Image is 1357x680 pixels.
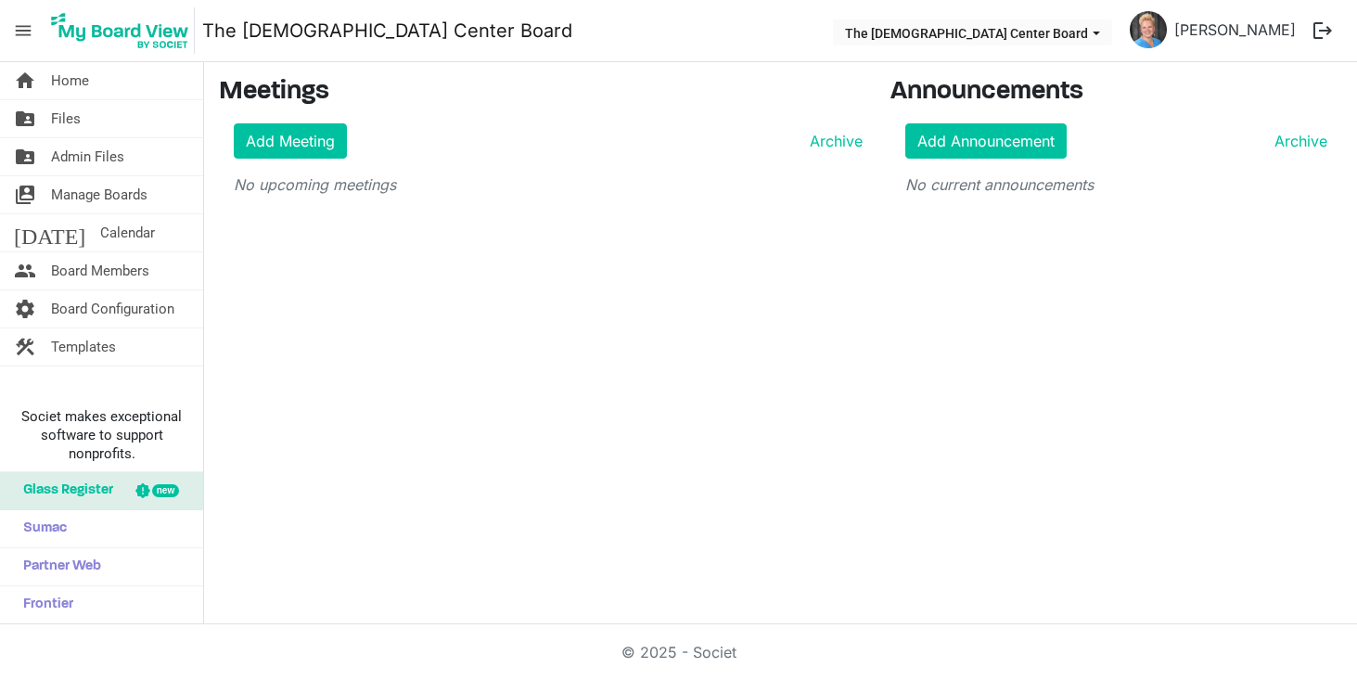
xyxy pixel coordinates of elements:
[45,7,202,54] a: My Board View Logo
[14,62,36,99] span: home
[905,173,1327,196] p: No current announcements
[202,12,572,49] a: The [DEMOGRAPHIC_DATA] Center Board
[6,13,41,48] span: menu
[802,130,863,152] a: Archive
[14,100,36,137] span: folder_shared
[51,290,174,327] span: Board Configuration
[100,214,155,251] span: Calendar
[1267,130,1327,152] a: Archive
[51,62,89,99] span: Home
[14,214,85,251] span: [DATE]
[14,472,113,509] span: Glass Register
[8,407,195,463] span: Societ makes exceptional software to support nonprofits.
[14,138,36,175] span: folder_shared
[14,586,73,623] span: Frontier
[14,328,36,366] span: construction
[833,19,1112,45] button: The LGBT Center Board dropdownbutton
[14,548,101,585] span: Partner Web
[234,123,347,159] a: Add Meeting
[1130,11,1167,48] img: vLlGUNYjuWs4KbtSZQjaWZvDTJnrkUC5Pj-l20r8ChXSgqWs1EDCHboTbV3yLcutgLt7-58AB6WGaG5Dpql6HA_thumb.png
[905,123,1067,159] a: Add Announcement
[890,77,1342,109] h3: Announcements
[219,77,863,109] h3: Meetings
[234,173,863,196] p: No upcoming meetings
[14,290,36,327] span: settings
[14,176,36,213] span: switch_account
[51,100,81,137] span: Files
[1167,11,1303,48] a: [PERSON_NAME]
[14,252,36,289] span: people
[51,176,147,213] span: Manage Boards
[51,328,116,366] span: Templates
[51,138,124,175] span: Admin Files
[45,7,195,54] img: My Board View Logo
[51,252,149,289] span: Board Members
[1303,11,1342,50] button: logout
[14,510,67,547] span: Sumac
[152,484,179,497] div: new
[621,643,736,661] a: © 2025 - Societ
